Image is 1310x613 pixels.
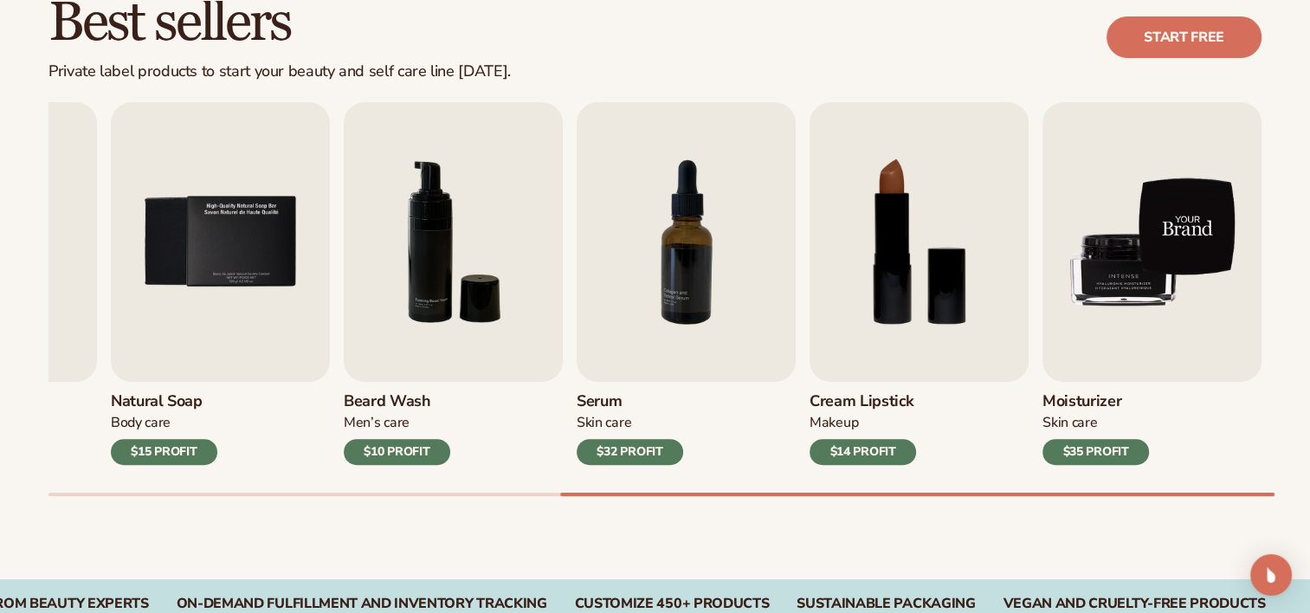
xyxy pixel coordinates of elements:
div: $15 PROFIT [111,439,217,465]
img: Shopify Image 10 [1042,102,1262,382]
div: Skin Care [1042,414,1149,432]
a: 6 / 9 [344,102,563,465]
div: Private label products to start your beauty and self care line [DATE]. [48,62,511,81]
div: $14 PROFIT [810,439,916,465]
a: Start free [1107,16,1262,58]
a: 5 / 9 [111,102,330,465]
h3: Cream Lipstick [810,392,916,411]
h3: Serum [577,392,683,411]
h3: Moisturizer [1042,392,1149,411]
a: 8 / 9 [810,102,1029,465]
div: Men’s Care [344,414,450,432]
div: CUSTOMIZE 450+ PRODUCTS [575,596,770,612]
div: On-Demand Fulfillment and Inventory Tracking [177,596,547,612]
h3: Natural Soap [111,392,217,411]
div: Body Care [111,414,217,432]
a: 7 / 9 [577,102,796,465]
div: $32 PROFIT [577,439,683,465]
div: $35 PROFIT [1042,439,1149,465]
div: VEGAN AND CRUELTY-FREE PRODUCTS [1003,596,1265,612]
div: Skin Care [577,414,683,432]
a: 9 / 9 [1042,102,1262,465]
div: $10 PROFIT [344,439,450,465]
div: Makeup [810,414,916,432]
div: SUSTAINABLE PACKAGING [797,596,975,612]
div: Open Intercom Messenger [1250,554,1292,596]
h3: Beard Wash [344,392,450,411]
